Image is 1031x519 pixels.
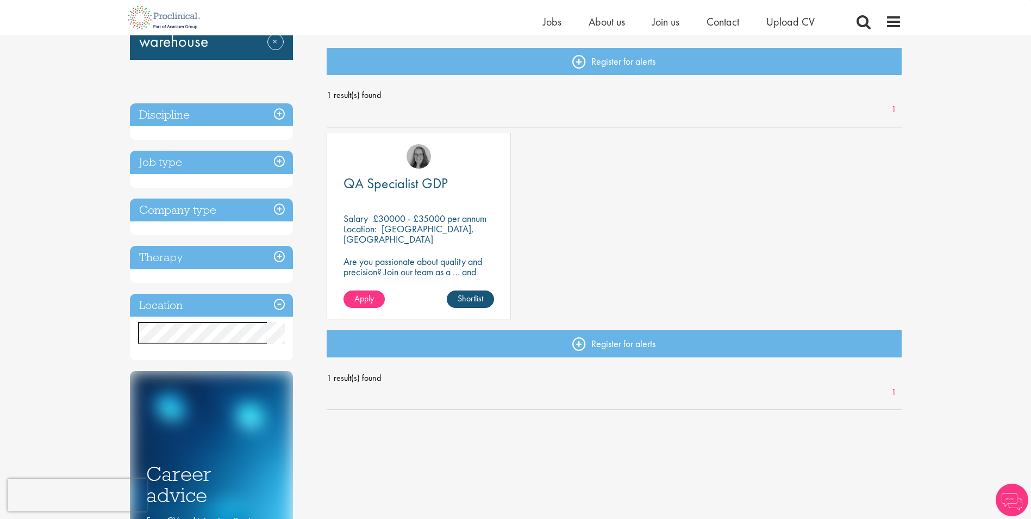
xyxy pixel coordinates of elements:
a: QA Specialist GDP [343,177,494,190]
span: Salary [343,212,368,225]
a: Register for alerts [327,48,902,75]
a: 1 [886,103,902,116]
iframe: reCAPTCHA [8,479,147,511]
span: 1 result(s) found [327,87,902,103]
span: 1 result(s) found [327,370,902,386]
a: Register for alerts [327,330,902,357]
a: Join us [652,15,679,29]
p: Are you passionate about quality and precision? Join our team as a … and help ensure top-tier sta... [343,256,494,298]
a: Remove [267,34,284,65]
p: £30000 - £35000 per annum [373,212,486,225]
a: Upload CV [766,15,815,29]
h3: Therapy [130,246,293,269]
a: Shortlist [447,291,494,308]
img: Ingrid Aymes [407,144,431,169]
a: About us [589,15,625,29]
span: Location: [343,223,377,235]
h3: Location [130,294,293,317]
div: warehouse [130,13,293,60]
span: QA Specialist GDP [343,174,448,193]
img: Chatbot [996,484,1028,516]
a: 1 [886,386,902,399]
p: [GEOGRAPHIC_DATA], [GEOGRAPHIC_DATA] [343,223,474,245]
h3: Company type [130,199,293,222]
h3: Career advice [146,464,277,505]
h3: Discipline [130,103,293,127]
a: Jobs [543,15,561,29]
span: Apply [354,293,374,304]
h3: Job type [130,151,293,174]
a: Apply [343,291,385,308]
a: Contact [707,15,739,29]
